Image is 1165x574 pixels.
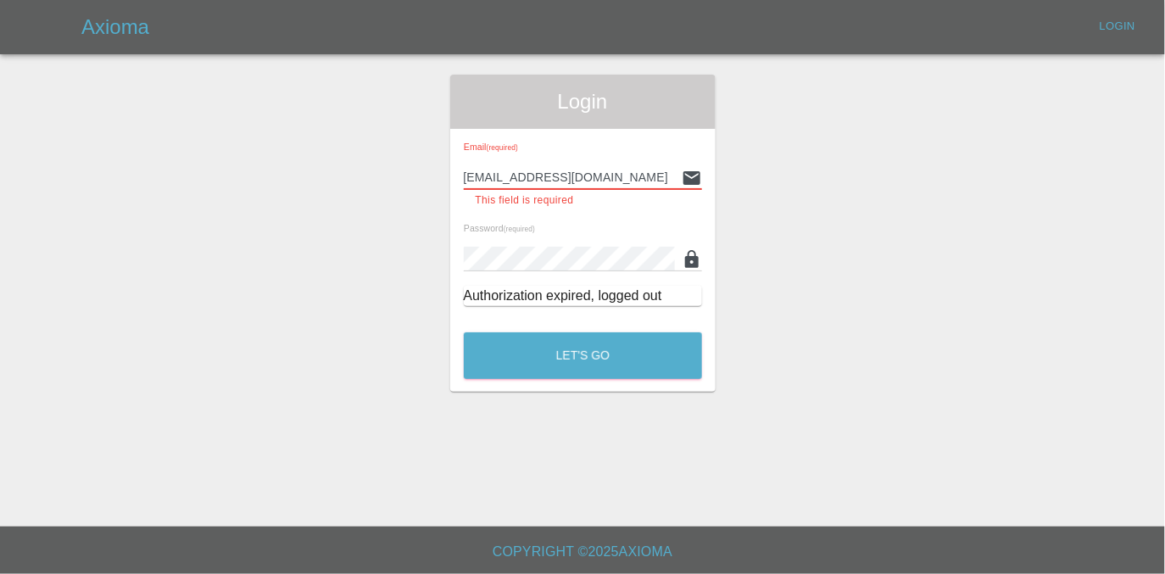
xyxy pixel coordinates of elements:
span: Email [464,142,518,152]
button: Let's Go [464,332,702,379]
div: Authorization expired, logged out [464,286,702,306]
span: Login [464,88,702,115]
p: This field is required [476,192,690,209]
h5: Axioma [81,14,149,41]
small: (required) [486,144,517,152]
a: Login [1090,14,1145,40]
h6: Copyright © 2025 Axioma [14,540,1151,564]
small: (required) [503,226,534,233]
span: Password [464,223,535,233]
